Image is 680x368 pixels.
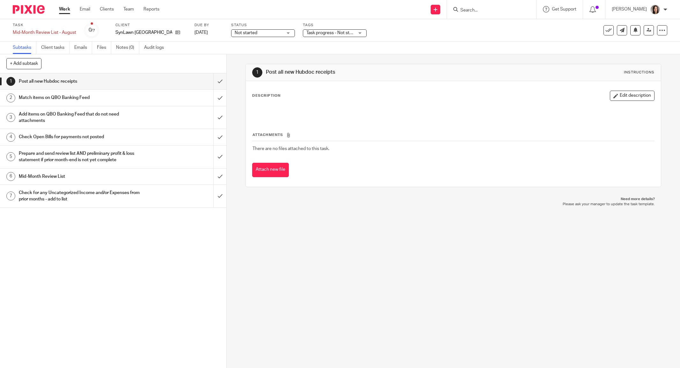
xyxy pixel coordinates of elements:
[97,41,111,54] a: Files
[41,41,69,54] a: Client tasks
[231,23,295,28] label: Status
[123,6,134,12] a: Team
[13,29,76,36] div: Mid-Month Review List - August
[552,7,576,11] span: Get Support
[74,41,92,54] a: Emails
[252,163,289,177] button: Attach new file
[6,192,15,200] div: 7
[19,188,144,204] h1: Check for any Uncategorized Income and/or Expenses from prior months - add to list
[266,69,467,76] h1: Post all new Hubdoc receipts
[252,67,262,78] div: 1
[19,149,144,165] h1: Prepare and send review list AND preliminary profit & loss statement if prior month-end is not ye...
[6,113,15,122] div: 3
[100,6,114,12] a: Clients
[144,41,169,54] a: Audit logs
[13,23,76,28] label: Task
[59,6,70,12] a: Work
[6,172,15,181] div: 6
[6,77,15,86] div: 1
[115,23,186,28] label: Client
[116,41,139,54] a: Notes (0)
[252,133,283,137] span: Attachments
[306,31,367,35] span: Task progress - Not started + 2
[460,8,517,13] input: Search
[19,109,144,126] h1: Add items on QBO Banking Feed that do not need attachments
[19,77,144,86] h1: Post all new Hubdoc receipts
[13,5,45,14] img: Pixie
[252,202,655,207] p: Please ask your manager to update the task template.
[80,6,90,12] a: Email
[612,6,647,12] p: [PERSON_NAME]
[19,172,144,181] h1: Mid-Month Review List
[610,91,654,101] button: Edit description
[6,152,15,161] div: 5
[624,70,654,75] div: Instructions
[6,94,15,102] div: 2
[6,133,15,142] div: 4
[252,146,329,151] span: There are no files attached to this task.
[91,29,95,32] small: /7
[143,6,159,12] a: Reports
[252,197,655,202] p: Need more details?
[6,58,41,69] button: + Add subtask
[89,26,95,34] div: 0
[252,93,281,98] p: Description
[303,23,367,28] label: Tags
[115,29,172,36] p: SynLawn [GEOGRAPHIC_DATA]
[650,4,660,15] img: Danielle%20photo.jpg
[194,30,208,35] span: [DATE]
[19,93,144,102] h1: Match items on QBO Banking Feed
[19,132,144,142] h1: Check Open Bills for payments not posted
[194,23,223,28] label: Due by
[235,31,257,35] span: Not started
[13,41,36,54] a: Subtasks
